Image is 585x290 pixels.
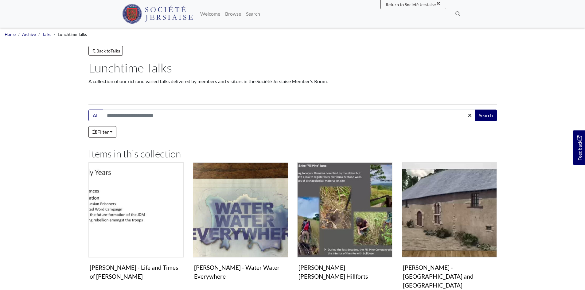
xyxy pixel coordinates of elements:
a: Sue Hardy - Water Water Everywhere [PERSON_NAME] - Water Water Everywhere [193,162,288,283]
a: Browse [223,8,244,20]
strong: Talks [111,48,120,53]
a: Welcome [198,8,223,20]
input: Search this collection... [103,110,475,121]
span: Lunchtime Talks [58,32,87,37]
a: Search [244,8,263,20]
a: Roy Le Herissier - Life and Times of Norman Le Brocq [PERSON_NAME] - Life and Times of [PERSON_NAME] [88,162,184,283]
button: Search [475,110,497,121]
span: Feedback [576,136,583,160]
h2: Items in this collection [88,148,497,160]
img: Marie Louise Backhurst - Pays de Redon and Pays de Rennes [402,162,497,257]
p: A collection of our rich and varied talks delivered by members and visitors in the Société Jersia... [88,78,497,85]
span: Return to Société Jersiaise [386,2,436,7]
button: All [88,110,103,121]
a: Back toTalks [88,46,123,56]
a: Archive [22,32,36,37]
img: Hervé Duval - Gatignol Nadroga Navosa Hillforts [297,162,392,257]
a: Talks [42,32,51,37]
a: Hervé Duval - Gatignol Nadroga Navosa Hillforts [PERSON_NAME] [PERSON_NAME] Hillforts [297,162,392,283]
a: Société Jersiaise logo [122,2,193,25]
h1: Lunchtime Talks [88,60,497,75]
img: Sue Hardy - Water Water Everywhere [193,162,288,257]
a: Filter [88,126,116,138]
img: Société Jersiaise [122,4,193,24]
img: Roy Le Herissier - Life and Times of Norman Le Brocq [88,162,184,257]
a: Home [5,32,16,37]
a: Would you like to provide feedback? [573,130,585,165]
